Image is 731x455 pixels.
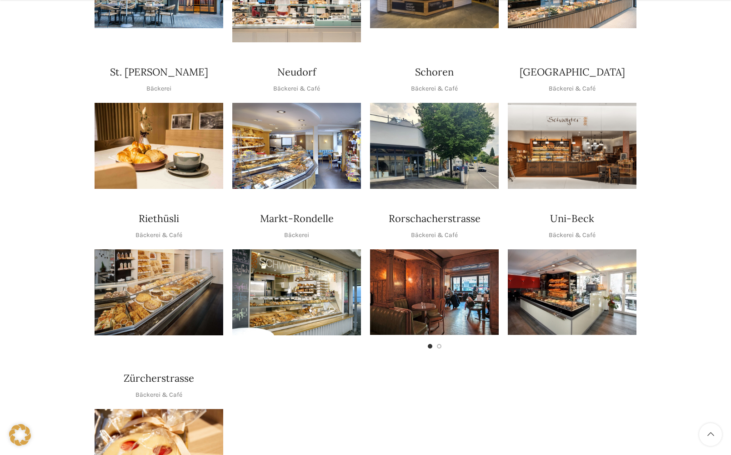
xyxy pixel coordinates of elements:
[232,249,361,335] div: 1 / 1
[370,103,499,189] img: 0842cc03-b884-43c1-a0c9-0889ef9087d6 copy
[273,84,320,94] p: Bäckerei & Café
[260,212,334,226] h4: Markt-Rondelle
[699,423,722,446] a: Scroll to top button
[549,230,596,240] p: Bäckerei & Café
[389,212,481,226] h4: Rorschacherstrasse
[550,212,594,226] h4: Uni-Beck
[428,344,432,349] li: Go to slide 1
[95,249,223,335] img: Riethüsli-2
[277,65,316,79] h4: Neudorf
[508,249,636,335] div: 1 / 1
[95,103,223,189] div: 1 / 1
[411,230,458,240] p: Bäckerei & Café
[95,249,223,335] div: 1 / 1
[508,103,636,189] img: Schwyter-1800x900
[508,103,636,189] div: 1 / 1
[232,103,361,189] div: 1 / 1
[370,249,499,335] img: Rorschacherstrasse
[370,249,499,335] div: 1 / 2
[95,103,223,189] img: schwyter-23
[124,371,194,385] h4: Zürcherstrasse
[135,230,182,240] p: Bäckerei & Café
[437,344,441,349] li: Go to slide 2
[232,103,361,189] img: Neudorf_1
[146,84,171,94] p: Bäckerei
[549,84,596,94] p: Bäckerei & Café
[232,249,361,335] img: Rondelle_1
[520,65,625,79] h4: [GEOGRAPHIC_DATA]
[411,84,458,94] p: Bäckerei & Café
[284,230,309,240] p: Bäckerei
[508,249,636,335] img: rechts_09-1
[110,65,208,79] h4: St. [PERSON_NAME]
[139,212,179,226] h4: Riethüsli
[370,103,499,189] div: 1 / 1
[135,390,182,400] p: Bäckerei & Café
[415,65,454,79] h4: Schoren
